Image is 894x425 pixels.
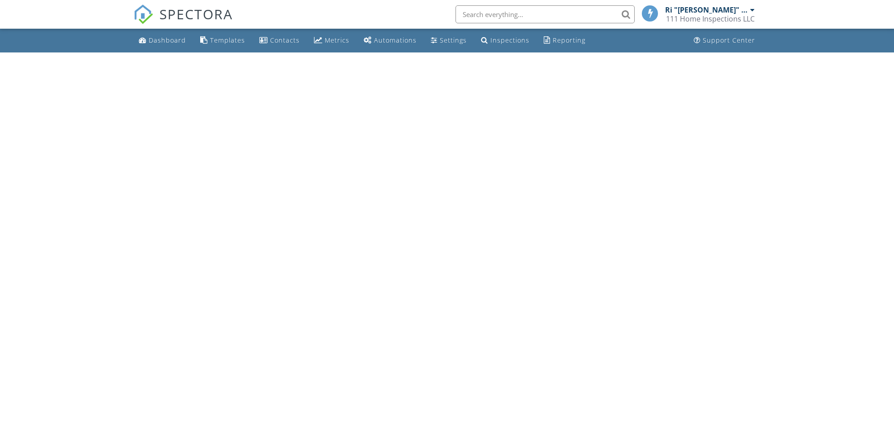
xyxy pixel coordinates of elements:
[477,32,533,49] a: Inspections
[210,36,245,44] div: Templates
[666,14,755,23] div: 111 Home Inspections LLC
[703,36,755,44] div: Support Center
[665,5,748,14] div: Ri "[PERSON_NAME]" [PERSON_NAME]
[325,36,349,44] div: Metrics
[133,12,233,31] a: SPECTORA
[135,32,189,49] a: Dashboard
[270,36,300,44] div: Contacts
[540,32,589,49] a: Reporting
[197,32,249,49] a: Templates
[310,32,353,49] a: Metrics
[690,32,759,49] a: Support Center
[149,36,186,44] div: Dashboard
[133,4,153,24] img: The Best Home Inspection Software - Spectora
[374,36,417,44] div: Automations
[159,4,233,23] span: SPECTORA
[360,32,420,49] a: Automations (Basic)
[456,5,635,23] input: Search everything...
[553,36,585,44] div: Reporting
[256,32,303,49] a: Contacts
[427,32,470,49] a: Settings
[490,36,529,44] div: Inspections
[440,36,467,44] div: Settings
